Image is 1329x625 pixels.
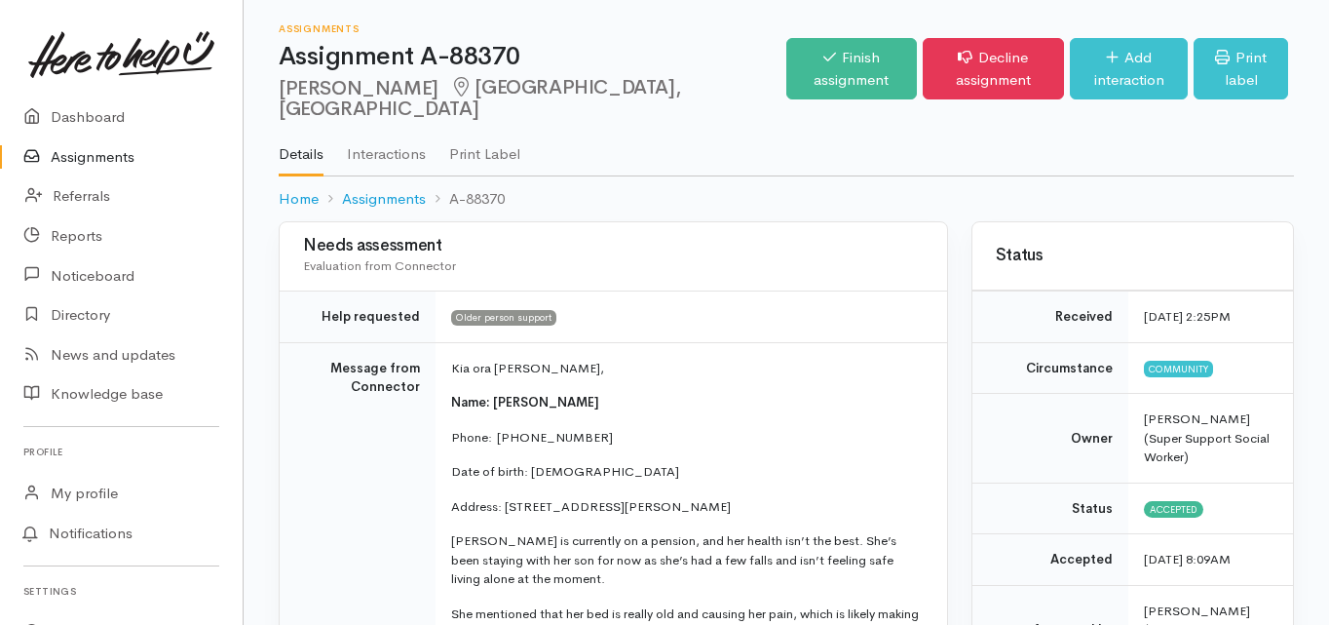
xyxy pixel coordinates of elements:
[451,310,556,326] span: Older person support
[996,247,1270,265] h3: Status
[786,38,917,99] a: Finish assignment
[279,120,323,176] a: Details
[449,120,520,175] a: Print Label
[451,359,924,378] p: Kia ora [PERSON_NAME],
[347,120,426,175] a: Interactions
[23,439,219,465] h6: Profile
[1144,410,1270,465] span: [PERSON_NAME] (Super Support Social Worker)
[342,188,426,211] a: Assignments
[1144,551,1231,567] time: [DATE] 8:09AM
[1144,308,1231,325] time: [DATE] 2:25PM
[972,483,1128,534] td: Status
[426,188,505,211] li: A-88370
[451,531,924,589] p: [PERSON_NAME] is currently on a pension, and her health isn’t the best. She’s been staying with h...
[303,237,924,255] h3: Needs assessment
[972,534,1128,586] td: Accepted
[279,75,680,121] span: [GEOGRAPHIC_DATA], [GEOGRAPHIC_DATA]
[1144,361,1213,376] span: Community
[280,292,436,343] td: Help requested
[279,43,786,71] h1: Assignment A-88370
[1194,38,1288,99] a: Print label
[972,394,1128,484] td: Owner
[1070,38,1189,99] a: Add interaction
[923,38,1064,99] a: Decline assignment
[279,188,319,211] a: Home
[279,23,786,34] h6: Assignments
[451,497,924,517] p: Address: [STREET_ADDRESS][PERSON_NAME]
[451,394,599,410] span: Name: [PERSON_NAME]
[279,176,1294,222] nav: breadcrumb
[972,342,1128,394] td: Circumstance
[451,428,924,448] p: Phone: [PHONE_NUMBER]
[972,292,1128,343] td: Received
[23,578,219,605] h6: Settings
[303,257,456,274] span: Evaluation from Connector
[279,77,786,121] h2: [PERSON_NAME]
[1144,501,1203,517] span: Accepted
[451,462,924,482] p: Date of birth: [DEMOGRAPHIC_DATA]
